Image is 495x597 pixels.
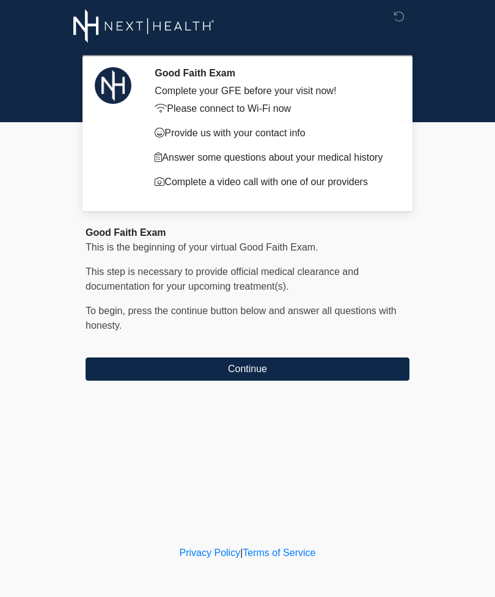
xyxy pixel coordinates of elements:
[180,548,241,558] a: Privacy Policy
[86,357,409,381] button: Continue
[86,225,409,240] div: Good Faith Exam
[86,266,359,291] span: This step is necessary to provide official medical clearance and documentation for your upcoming ...
[155,84,391,98] div: Complete your GFE before your visit now!
[155,126,391,141] p: Provide us with your contact info
[243,548,315,558] a: Terms of Service
[155,101,391,116] p: Please connect to Wi-Fi now
[86,306,397,331] span: To begin, ﻿﻿﻿﻿﻿﻿press the continue button below and answer all questions with honesty.
[73,9,215,43] img: Next-Health Logo
[95,67,131,104] img: Agent Avatar
[155,150,391,165] p: Answer some questions about your medical history
[155,175,391,189] p: Complete a video call with one of our providers
[155,67,391,79] h2: Good Faith Exam
[240,548,243,558] a: |
[86,242,318,252] span: This is the beginning of your virtual Good Faith Exam.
